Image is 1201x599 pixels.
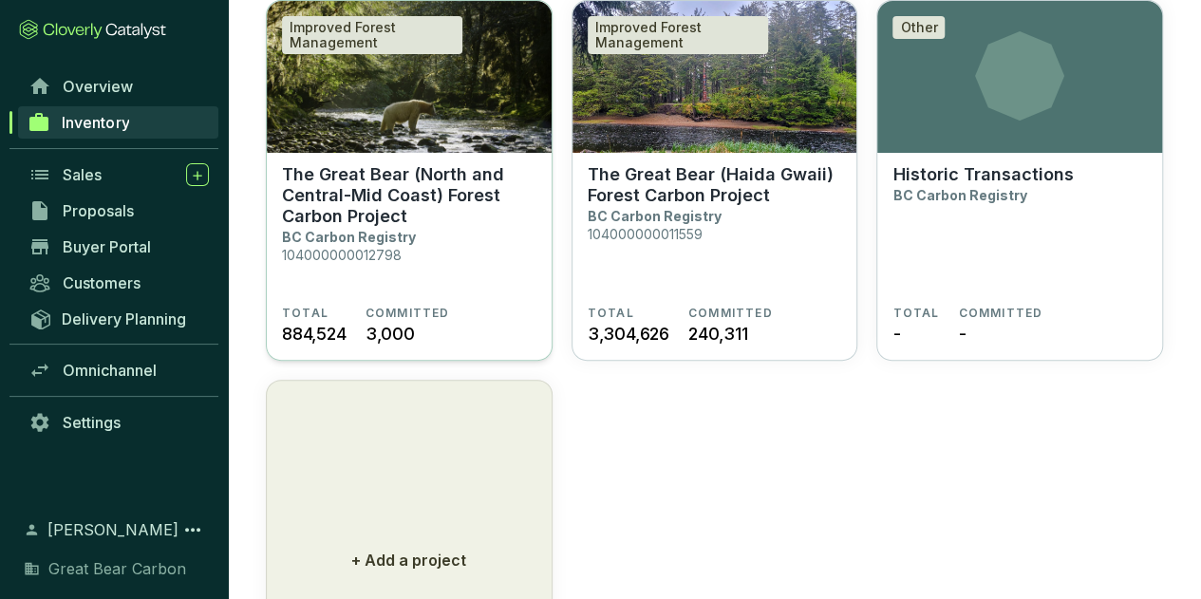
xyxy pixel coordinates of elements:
a: Customers [19,267,218,299]
span: Overview [63,77,133,96]
span: Buyer Portal [63,237,151,256]
span: TOTAL [892,306,939,321]
p: The Great Bear (Haida Gwaii) Forest Carbon Project [588,164,842,206]
span: TOTAL [282,306,328,321]
span: - [892,321,900,346]
img: The Great Bear (Haida Gwaii) Forest Carbon Project [572,1,857,153]
p: 104000000011559 [588,226,703,242]
a: Proposals [19,195,218,227]
span: - [958,321,966,346]
span: Sales [63,165,102,184]
div: Improved Forest Management [588,16,768,54]
span: 3,304,626 [588,321,669,346]
p: The Great Bear (North and Central-Mid Coast) Forest Carbon Project [282,164,536,227]
span: COMMITTED [958,306,1042,321]
a: Overview [19,70,218,103]
img: The Great Bear (North and Central-Mid Coast) Forest Carbon Project [267,1,552,153]
a: Delivery Planning [19,303,218,334]
span: TOTAL [588,306,634,321]
a: Omnichannel [19,354,218,386]
span: Customers [63,273,141,292]
span: Omnichannel [63,361,157,380]
span: Delivery Planning [62,309,186,328]
p: Historic Transactions [892,164,1073,185]
span: COMMITTED [688,306,773,321]
a: Buyer Portal [19,231,218,263]
div: Other [892,16,945,39]
div: Improved Forest Management [282,16,462,54]
span: COMMITTED [366,306,450,321]
span: 240,311 [688,321,748,346]
span: 884,524 [282,321,347,346]
p: 104000000012798 [282,247,402,263]
p: BC Carbon Registry [892,187,1026,203]
span: [PERSON_NAME] [47,518,178,541]
a: Sales [19,159,218,191]
span: Inventory [62,113,129,132]
p: + Add a project [351,549,466,571]
span: Proposals [63,201,134,220]
p: BC Carbon Registry [282,229,416,245]
span: 3,000 [366,321,415,346]
span: Settings [63,413,121,432]
p: BC Carbon Registry [588,208,722,224]
span: Great Bear Carbon [48,557,186,580]
a: Inventory [18,106,218,139]
a: Settings [19,406,218,439]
